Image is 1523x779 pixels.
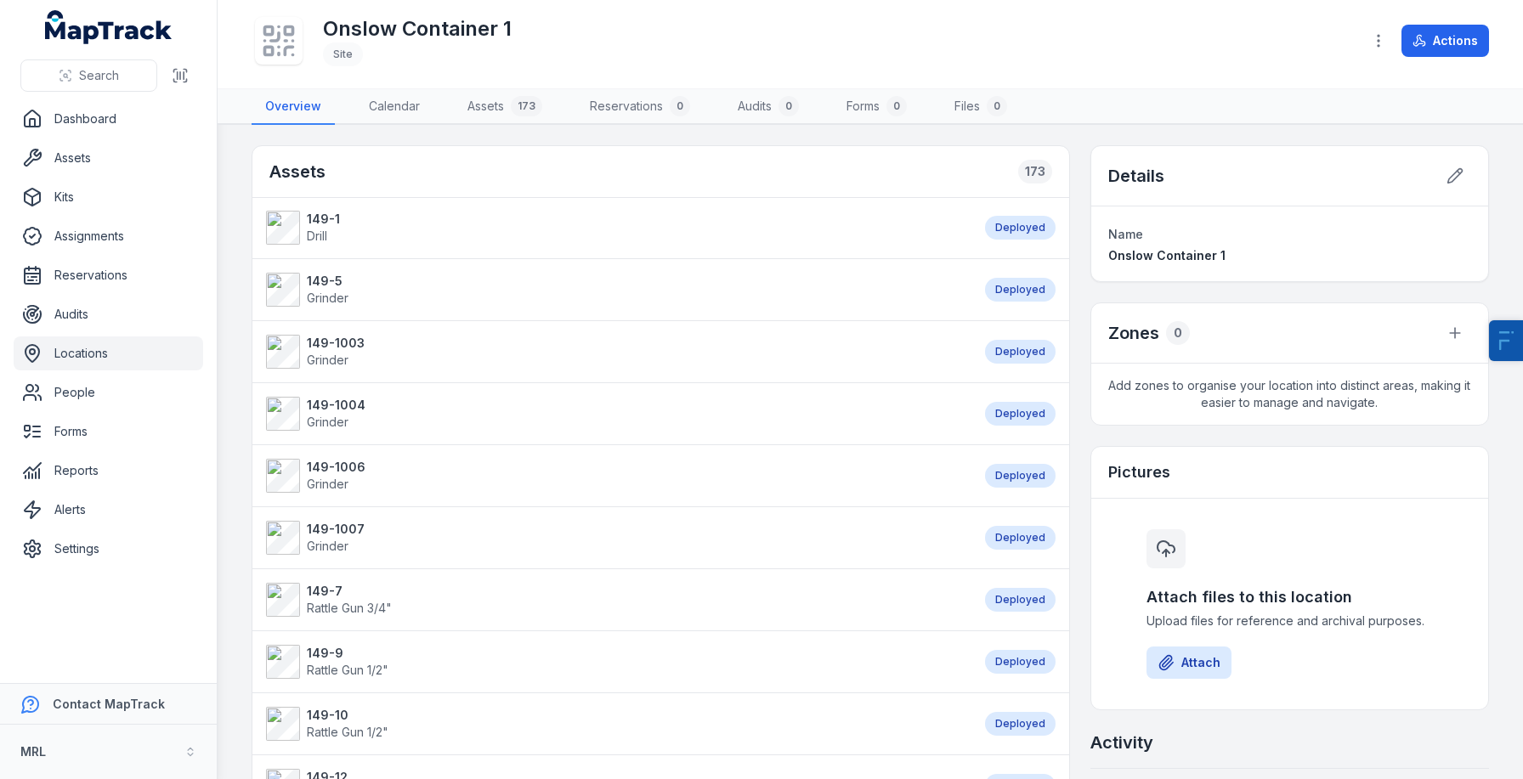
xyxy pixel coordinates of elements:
[1018,160,1052,183] div: 173
[266,211,968,245] a: 149-1Drill
[778,96,799,116] div: 0
[266,397,968,431] a: 149-1004Grinder
[14,415,203,449] a: Forms
[266,645,968,679] a: 149-9Rattle Gun 1/2"
[307,707,388,724] strong: 149-10
[14,297,203,331] a: Audits
[511,96,542,116] div: 173
[252,89,335,125] a: Overview
[307,229,327,243] span: Drill
[14,258,203,292] a: Reservations
[670,96,690,116] div: 0
[307,477,348,491] span: Grinder
[307,415,348,429] span: Grinder
[45,10,173,44] a: MapTrack
[1108,460,1170,484] h3: Pictures
[985,650,1056,674] div: Deployed
[14,375,203,409] a: People
[1146,646,1231,679] button: Attach
[1166,321,1190,345] div: 0
[20,59,157,92] button: Search
[266,583,968,617] a: 149-7Rattle Gun 3/4"
[307,645,388,662] strong: 149-9
[307,459,365,476] strong: 149-1006
[266,521,968,555] a: 149-1007Grinder
[985,712,1056,736] div: Deployed
[1146,612,1432,629] span: Upload files for reference and archival purposes.
[307,273,348,290] strong: 149-5
[20,744,46,759] strong: MRL
[985,464,1056,488] div: Deployed
[14,102,203,136] a: Dashboard
[14,180,203,214] a: Kits
[323,15,512,42] h1: Onslow Container 1
[985,526,1056,550] div: Deployed
[307,335,365,352] strong: 149-1003
[987,96,1007,116] div: 0
[985,216,1056,240] div: Deployed
[985,278,1056,302] div: Deployed
[307,353,348,367] span: Grinder
[1108,321,1159,345] h2: Zones
[307,291,348,305] span: Grinder
[14,336,203,370] a: Locations
[307,211,340,228] strong: 149-1
[724,89,812,125] a: Audits0
[1108,164,1164,188] h2: Details
[307,521,365,538] strong: 149-1007
[266,273,968,307] a: 149-5Grinder
[14,532,203,566] a: Settings
[1108,248,1226,262] span: Onslow Container 1
[14,141,203,175] a: Assets
[79,67,119,84] span: Search
[53,697,165,711] strong: Contact MapTrack
[941,89,1021,125] a: Files0
[307,583,392,600] strong: 149-7
[454,89,556,125] a: Assets173
[1146,585,1432,609] h3: Attach files to this location
[355,89,433,125] a: Calendar
[323,42,363,66] div: Site
[985,402,1056,426] div: Deployed
[1090,731,1153,754] h2: Activity
[985,340,1056,364] div: Deployed
[14,493,203,527] a: Alerts
[886,96,907,116] div: 0
[266,707,968,741] a: 149-10Rattle Gun 1/2"
[14,454,203,488] a: Reports
[269,160,326,183] h2: Assets
[307,663,388,677] span: Rattle Gun 1/2"
[307,601,392,615] span: Rattle Gun 3/4"
[14,219,203,253] a: Assignments
[985,588,1056,612] div: Deployed
[833,89,920,125] a: Forms0
[307,539,348,553] span: Grinder
[576,89,704,125] a: Reservations0
[307,725,388,739] span: Rattle Gun 1/2"
[266,459,968,493] a: 149-1006Grinder
[1401,25,1489,57] button: Actions
[307,397,365,414] strong: 149-1004
[266,335,968,369] a: 149-1003Grinder
[1091,364,1488,425] span: Add zones to organise your location into distinct areas, making it easier to manage and navigate.
[1108,227,1143,241] span: Name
